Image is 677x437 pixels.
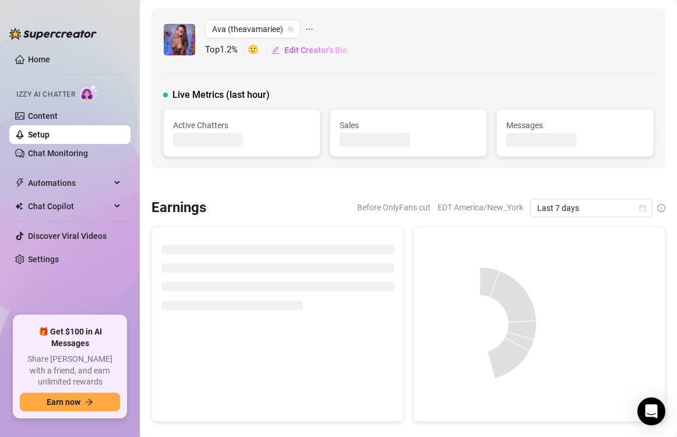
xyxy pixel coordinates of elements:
[271,46,280,54] span: edit
[20,354,120,388] span: Share [PERSON_NAME] with a friend, and earn unlimited rewards
[173,119,311,132] span: Active Chatters
[28,55,50,64] a: Home
[537,199,646,217] span: Last 7 days
[28,130,50,139] a: Setup
[637,397,665,425] div: Open Intercom Messenger
[9,28,97,40] img: logo-BBDzfeDw.svg
[438,199,523,216] span: EDT America/New_York
[20,326,120,349] span: 🎁 Get $100 in AI Messages
[212,20,294,38] span: Ava (theavamariee)
[657,204,665,212] span: info-circle
[15,178,24,188] span: thunderbolt
[47,397,80,407] span: Earn now
[164,24,195,55] img: Ava
[28,174,111,192] span: Automations
[506,119,644,132] span: Messages
[80,84,98,101] img: AI Chatter
[357,199,431,216] span: Before OnlyFans cut
[15,202,23,210] img: Chat Copilot
[284,45,347,55] span: Edit Creator's Bio
[16,89,75,100] span: Izzy AI Chatter
[287,26,294,33] span: team
[20,393,120,411] button: Earn nowarrow-right
[205,43,248,57] span: Top 1.2 %
[28,231,107,241] a: Discover Viral Videos
[28,149,88,158] a: Chat Monitoring
[151,199,206,217] h3: Earnings
[271,41,348,59] button: Edit Creator's Bio
[28,111,58,121] a: Content
[248,43,271,57] span: 🙂
[340,119,477,132] span: Sales
[85,398,93,406] span: arrow-right
[172,88,270,102] span: Live Metrics (last hour)
[28,255,59,264] a: Settings
[28,197,111,216] span: Chat Copilot
[305,20,313,38] span: ellipsis
[639,205,646,212] span: calendar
